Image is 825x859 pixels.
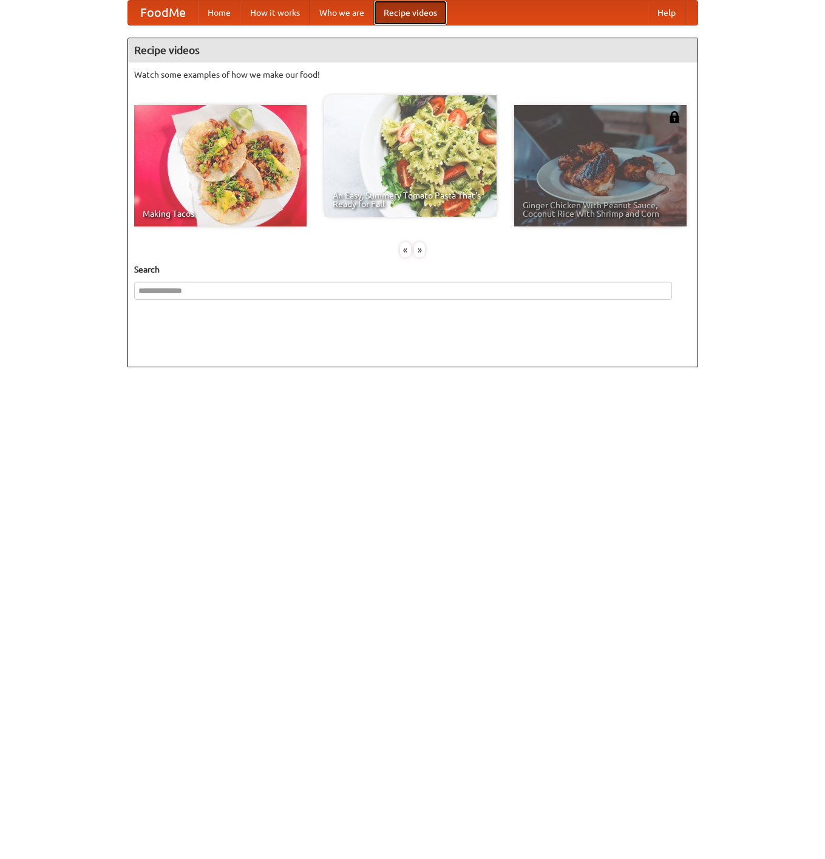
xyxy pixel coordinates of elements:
img: 483408.png [668,111,681,123]
a: How it works [240,1,310,25]
div: « [400,242,411,257]
a: An Easy, Summery Tomato Pasta That's Ready for Fall [324,95,497,217]
div: » [414,242,425,257]
a: Making Tacos [134,105,307,226]
a: Help [648,1,685,25]
a: Recipe videos [374,1,447,25]
h4: Recipe videos [128,38,698,63]
a: Home [198,1,240,25]
h5: Search [134,263,691,276]
a: FoodMe [128,1,198,25]
span: Making Tacos [143,209,298,218]
a: Who we are [310,1,374,25]
span: An Easy, Summery Tomato Pasta That's Ready for Fall [333,191,488,208]
p: Watch some examples of how we make our food! [134,69,691,81]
